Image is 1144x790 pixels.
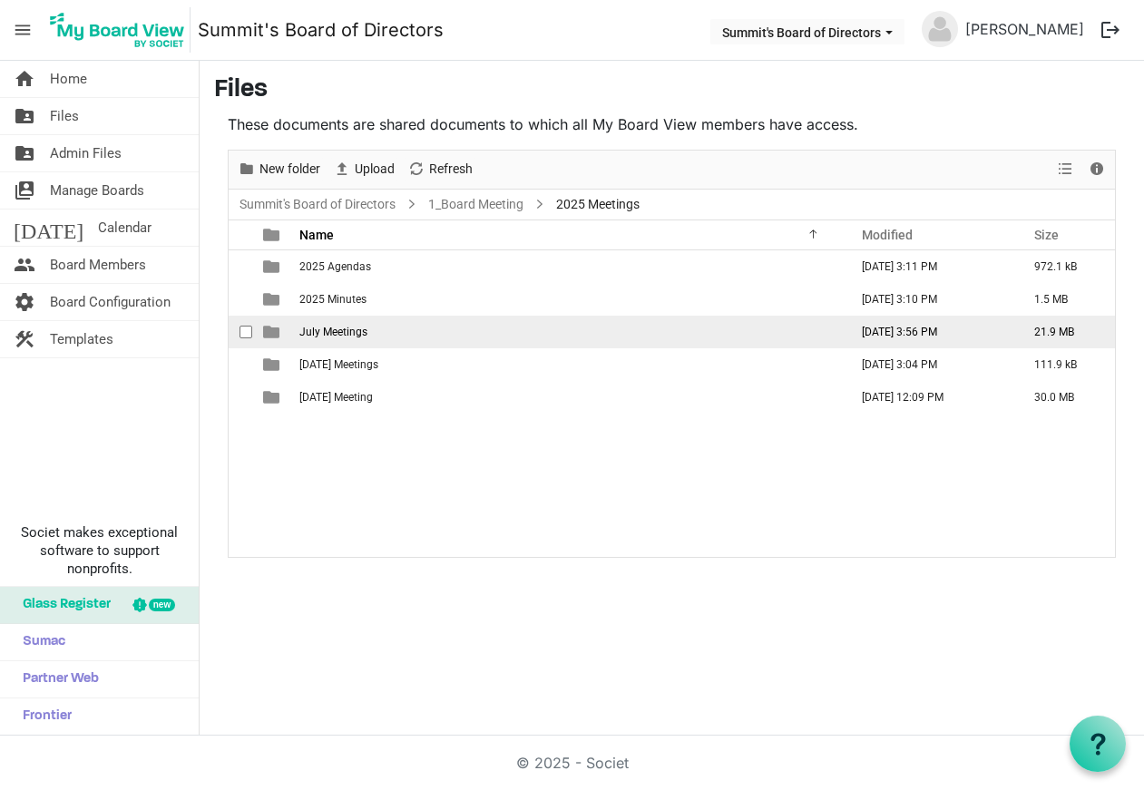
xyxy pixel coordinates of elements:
[229,381,252,414] td: checkbox
[8,523,191,578] span: Societ makes exceptional software to support nonprofits.
[236,193,399,216] a: Summit's Board of Directors
[299,326,367,338] span: July Meetings
[294,283,843,316] td: 2025 Minutes is template cell column header Name
[1015,348,1115,381] td: 111.9 kB is template cell column header Size
[44,7,198,53] a: My Board View Logo
[843,348,1015,381] td: May 28, 2025 3:04 PM column header Modified
[427,158,474,180] span: Refresh
[229,250,252,283] td: checkbox
[50,98,79,134] span: Files
[1034,228,1059,242] span: Size
[252,316,294,348] td: is template cell column header type
[1015,250,1115,283] td: 972.1 kB is template cell column header Size
[14,98,35,134] span: folder_shared
[1091,11,1129,49] button: logout
[327,151,401,189] div: Upload
[231,151,327,189] div: New folder
[14,135,35,171] span: folder_shared
[50,321,113,357] span: Templates
[299,228,334,242] span: Name
[1015,283,1115,316] td: 1.5 MB is template cell column header Size
[299,358,378,371] span: [DATE] Meetings
[14,624,65,660] span: Sumac
[425,193,527,216] a: 1_Board Meeting
[353,158,396,180] span: Upload
[1015,381,1115,414] td: 30.0 MB is template cell column header Size
[405,158,476,180] button: Refresh
[922,11,958,47] img: no-profile-picture.svg
[252,381,294,414] td: is template cell column header type
[14,210,83,246] span: [DATE]
[252,250,294,283] td: is template cell column header type
[252,283,294,316] td: is template cell column header type
[299,293,367,306] span: 2025 Minutes
[258,158,322,180] span: New folder
[843,283,1015,316] td: May 20, 2025 3:10 PM column header Modified
[229,348,252,381] td: checkbox
[14,587,111,623] span: Glass Register
[299,260,371,273] span: 2025 Agendas
[228,113,1116,135] p: These documents are shared documents to which all My Board View members have access.
[843,250,1015,283] td: May 20, 2025 3:11 PM column header Modified
[710,19,904,44] button: Summit's Board of Directors dropdownbutton
[401,151,479,189] div: Refresh
[214,75,1129,106] h3: Files
[1085,158,1110,180] button: Details
[1051,151,1081,189] div: View
[5,13,40,47] span: menu
[1054,158,1076,180] button: View dropdownbutton
[50,61,87,97] span: Home
[294,348,843,381] td: June 2025 Meetings is template cell column header Name
[1081,151,1112,189] div: Details
[14,247,35,283] span: people
[149,599,175,611] div: new
[252,348,294,381] td: is template cell column header type
[294,250,843,283] td: 2025 Agendas is template cell column header Name
[14,61,35,97] span: home
[14,321,35,357] span: construction
[958,11,1091,47] a: [PERSON_NAME]
[330,158,398,180] button: Upload
[294,316,843,348] td: July Meetings is template cell column header Name
[198,12,444,48] a: Summit's Board of Directors
[44,7,191,53] img: My Board View Logo
[552,193,643,216] span: 2025 Meetings
[14,172,35,209] span: switch_account
[235,158,324,180] button: New folder
[229,316,252,348] td: checkbox
[843,381,1015,414] td: May 27, 2025 12:09 PM column header Modified
[14,284,35,320] span: settings
[516,754,629,772] a: © 2025 - Societ
[14,661,99,697] span: Partner Web
[50,247,146,283] span: Board Members
[98,210,152,246] span: Calendar
[50,135,122,171] span: Admin Files
[862,228,913,242] span: Modified
[50,172,144,209] span: Manage Boards
[14,698,72,735] span: Frontier
[294,381,843,414] td: May 2025 Meeting is template cell column header Name
[843,316,1015,348] td: July 11, 2025 3:56 PM column header Modified
[229,283,252,316] td: checkbox
[299,391,373,404] span: [DATE] Meeting
[1015,316,1115,348] td: 21.9 MB is template cell column header Size
[50,284,171,320] span: Board Configuration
